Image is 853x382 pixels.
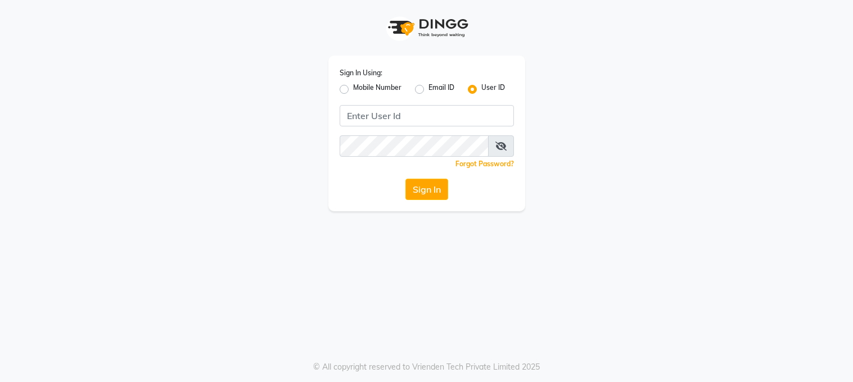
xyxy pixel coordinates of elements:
label: Sign In Using: [340,68,382,78]
input: Username [340,105,514,126]
label: Mobile Number [353,83,401,96]
input: Username [340,135,489,157]
label: Email ID [428,83,454,96]
label: User ID [481,83,505,96]
a: Forgot Password? [455,160,514,168]
button: Sign In [405,179,448,200]
img: logo1.svg [382,11,472,44]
